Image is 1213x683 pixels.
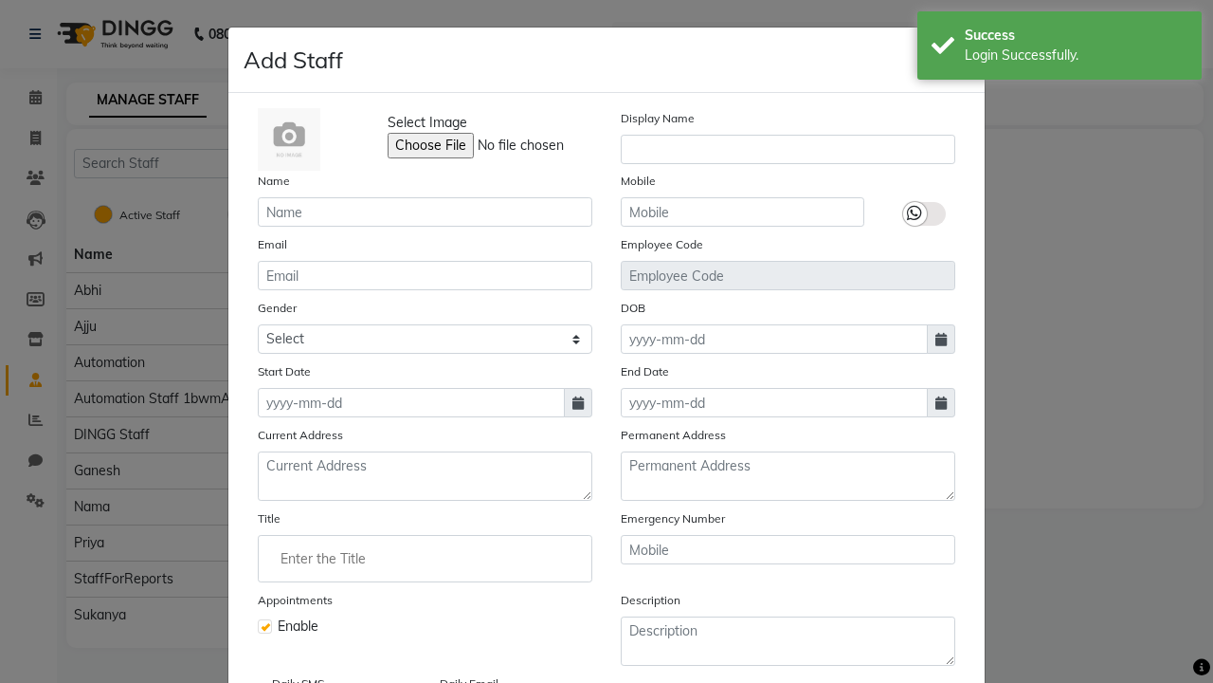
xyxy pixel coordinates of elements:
label: Gender [258,300,297,317]
label: Mobile [621,173,656,190]
input: Email [258,261,592,290]
label: Current Address [258,427,343,444]
span: Select Image [388,113,467,133]
input: Name [258,197,592,227]
label: Display Name [621,110,695,127]
input: yyyy-mm-dd [258,388,565,417]
label: End Date [621,363,669,380]
label: Name [258,173,290,190]
h4: Add Staff [244,43,343,77]
label: DOB [621,300,645,317]
label: Description [621,592,680,609]
label: Title [258,510,281,527]
label: Permanent Address [621,427,726,444]
input: Mobile [621,535,955,564]
span: Enable [278,617,318,637]
input: Enter the Title [266,540,584,578]
label: Email [258,236,287,253]
label: Start Date [258,363,311,380]
label: Appointments [258,592,333,609]
input: Employee Code [621,261,955,290]
label: Emergency Number [621,510,725,527]
div: Success [965,26,1187,46]
img: Cinque Terre [258,108,320,171]
input: yyyy-mm-dd [621,388,928,417]
label: Employee Code [621,236,703,253]
div: Login Successfully. [965,46,1187,65]
input: Mobile [621,197,864,227]
input: Select Image [388,133,645,158]
input: yyyy-mm-dd [621,324,928,354]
